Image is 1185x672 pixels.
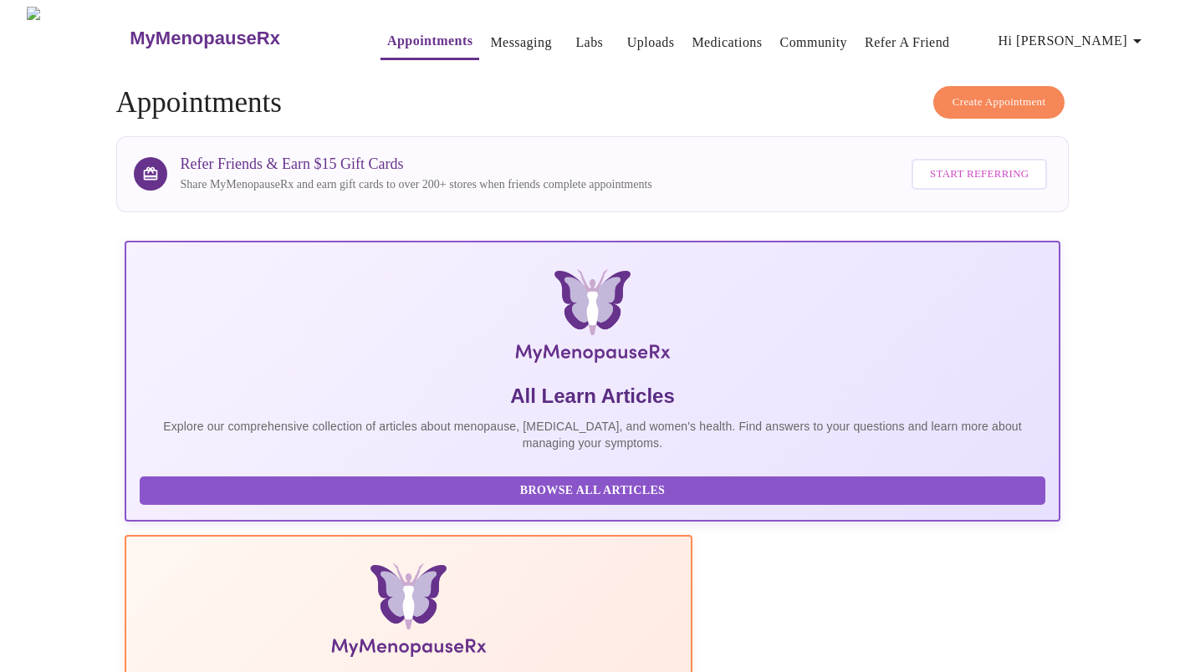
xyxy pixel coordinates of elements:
[381,24,479,60] button: Appointments
[999,29,1147,53] span: Hi [PERSON_NAME]
[280,269,906,369] img: MyMenopauseRx Logo
[128,9,347,68] a: MyMenopauseRx
[858,26,957,59] button: Refer a Friend
[933,86,1065,119] button: Create Appointment
[685,26,769,59] button: Medications
[621,26,682,59] button: Uploads
[116,86,1070,120] h4: Appointments
[130,28,280,49] h3: MyMenopauseRx
[575,31,603,54] a: Labs
[490,31,551,54] a: Messaging
[181,176,652,193] p: Share MyMenopauseRx and earn gift cards to over 200+ stores when friends complete appointments
[992,24,1154,58] button: Hi [PERSON_NAME]
[930,165,1029,184] span: Start Referring
[912,159,1047,190] button: Start Referring
[563,26,616,59] button: Labs
[140,418,1046,451] p: Explore our comprehensive collection of articles about menopause, [MEDICAL_DATA], and women's hea...
[140,482,1050,496] a: Browse All Articles
[907,150,1051,198] a: Start Referring
[774,26,855,59] button: Community
[387,29,472,53] a: Appointments
[140,476,1046,506] button: Browse All Articles
[780,31,848,54] a: Community
[483,26,558,59] button: Messaging
[953,93,1046,112] span: Create Appointment
[181,155,652,173] h3: Refer Friends & Earn $15 Gift Cards
[140,383,1046,410] h5: All Learn Articles
[865,31,950,54] a: Refer a Friend
[27,7,128,69] img: MyMenopauseRx Logo
[156,481,1029,501] span: Browse All Articles
[627,31,675,54] a: Uploads
[692,31,762,54] a: Medications
[225,563,592,664] img: Menopause Manual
